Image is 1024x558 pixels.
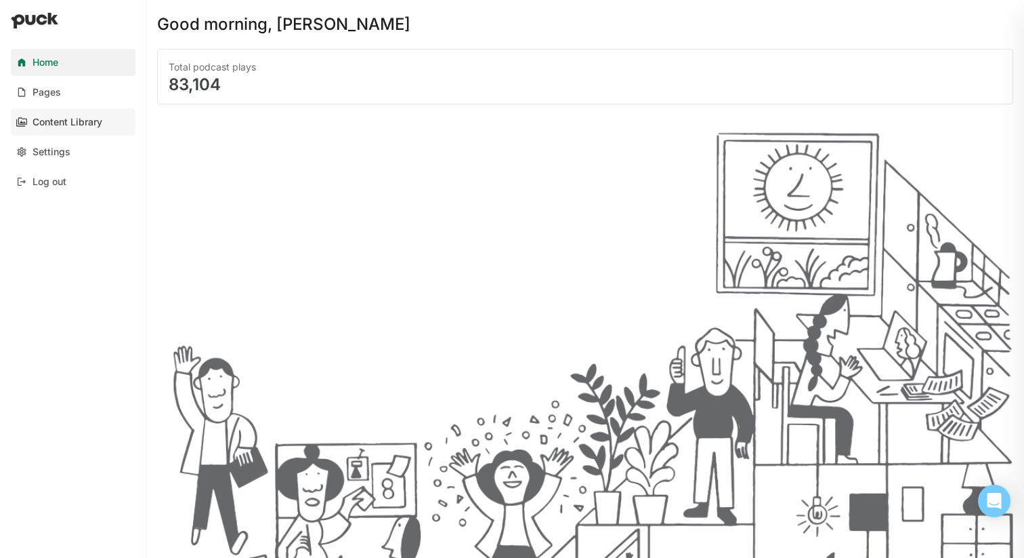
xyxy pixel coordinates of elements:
div: Good morning, [PERSON_NAME] [157,16,410,33]
div: Total podcast plays [169,60,1002,74]
div: Settings [33,146,70,158]
a: Home [11,49,135,76]
a: Content Library [11,108,135,136]
a: Settings [11,138,135,165]
div: 83,104 [169,77,1002,93]
div: Home [33,57,58,68]
div: Content Library [33,117,102,128]
div: Open Intercom Messenger [978,485,1010,517]
a: Pages [11,79,135,106]
div: Log out [33,176,66,188]
div: Pages [33,87,61,98]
